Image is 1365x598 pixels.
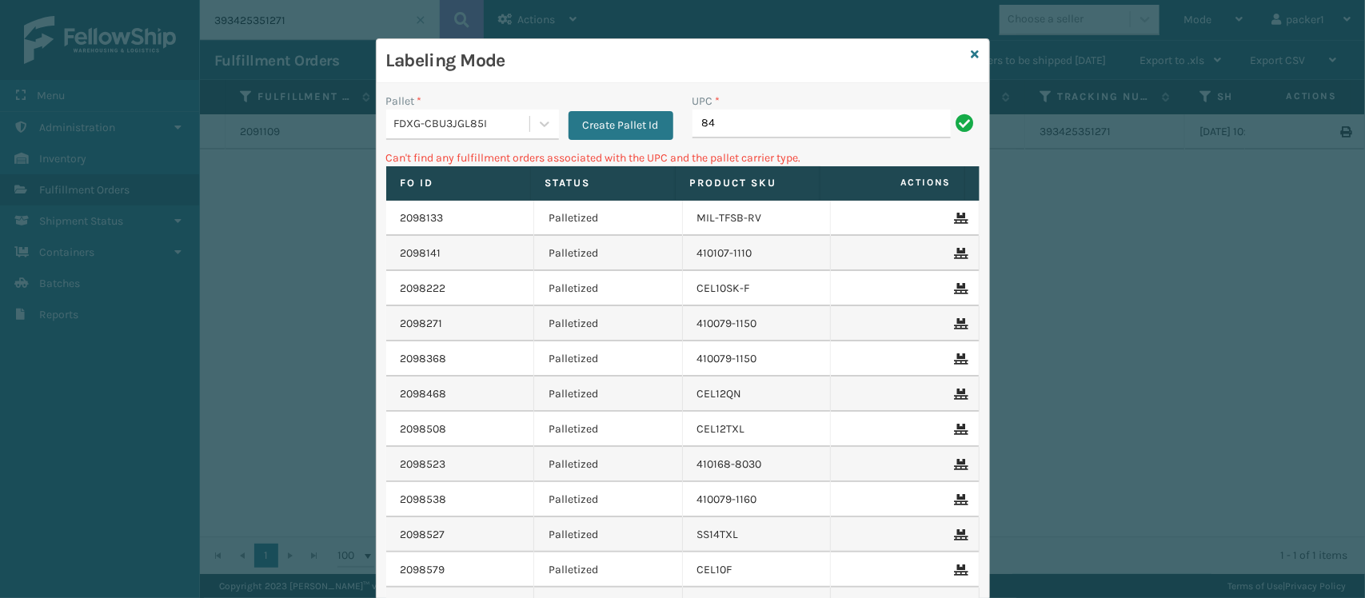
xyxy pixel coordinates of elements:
[955,213,964,224] i: Remove From Pallet
[683,377,832,412] td: CEL12QN
[683,341,832,377] td: 410079-1150
[534,201,683,236] td: Palletized
[955,494,964,505] i: Remove From Pallet
[683,236,832,271] td: 410107-1110
[955,353,964,365] i: Remove From Pallet
[401,421,447,437] a: 2098508
[545,176,661,190] label: Status
[534,306,683,341] td: Palletized
[386,49,965,73] h3: Labeling Mode
[401,527,445,543] a: 2098527
[401,351,447,367] a: 2098368
[534,377,683,412] td: Palletized
[534,412,683,447] td: Palletized
[534,447,683,482] td: Palletized
[955,459,964,470] i: Remove From Pallet
[690,176,805,190] label: Product SKU
[955,424,964,435] i: Remove From Pallet
[401,316,443,332] a: 2098271
[386,93,422,110] label: Pallet
[683,517,832,552] td: SS14TXL
[534,341,683,377] td: Palletized
[683,412,832,447] td: CEL12TXL
[401,176,516,190] label: Fo Id
[825,169,961,196] span: Actions
[683,552,832,588] td: CEL10F
[683,447,832,482] td: 410168-8030
[401,281,446,297] a: 2098222
[401,210,444,226] a: 2098133
[955,529,964,540] i: Remove From Pallet
[569,111,673,140] button: Create Pallet Id
[683,271,832,306] td: CEL10SK-F
[534,552,683,588] td: Palletized
[401,492,447,508] a: 2098538
[394,116,531,133] div: FDXG-CBU3JGL85I
[534,517,683,552] td: Palletized
[683,201,832,236] td: MIL-TFSB-RV
[683,306,832,341] td: 410079-1150
[534,271,683,306] td: Palletized
[683,482,832,517] td: 410079-1160
[955,248,964,259] i: Remove From Pallet
[955,564,964,576] i: Remove From Pallet
[692,93,720,110] label: UPC
[534,236,683,271] td: Palletized
[401,386,447,402] a: 2098468
[955,318,964,329] i: Remove From Pallet
[401,456,446,472] a: 2098523
[955,389,964,400] i: Remove From Pallet
[386,149,980,166] p: Can't find any fulfillment orders associated with the UPC and the pallet carrier type.
[401,562,445,578] a: 2098579
[955,283,964,294] i: Remove From Pallet
[534,482,683,517] td: Palletized
[401,245,441,261] a: 2098141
